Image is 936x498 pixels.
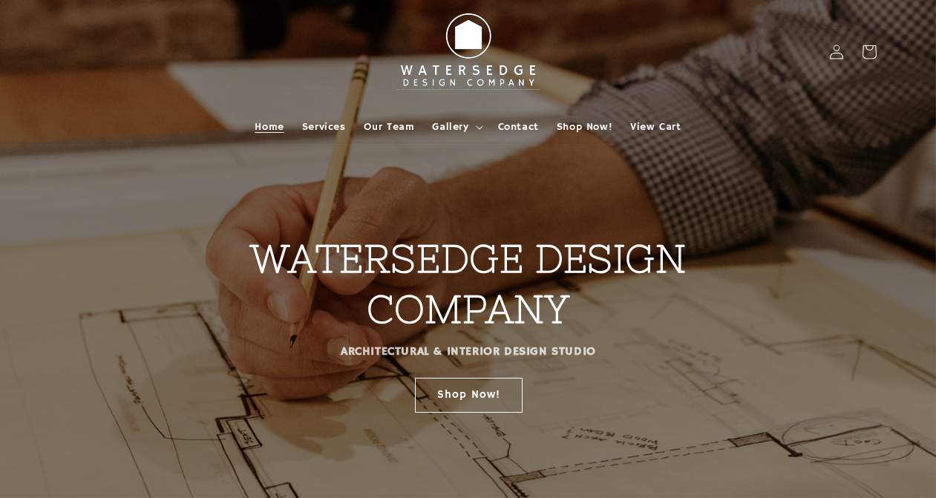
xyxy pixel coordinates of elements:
[387,6,550,98] img: Watersedge Design Co
[355,111,424,142] a: Our Team
[302,120,346,134] span: Services
[250,237,686,331] strong: WATERSEDGE DESIGN COMPANY
[630,120,681,134] span: View Cart
[423,111,488,142] summary: Gallery
[246,111,292,142] a: Home
[498,120,539,134] span: Contact
[489,111,548,142] a: Contact
[432,120,468,134] span: Gallery
[557,120,612,134] span: Shop Now!
[414,377,522,412] a: Shop Now!
[255,120,284,134] span: Home
[364,120,415,134] span: Our Team
[548,111,621,142] a: Shop Now!
[621,111,690,142] a: View Cart
[293,111,355,142] a: Services
[341,344,596,359] strong: ARCHITECTURAL & INTERIOR DESIGN STUDIO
